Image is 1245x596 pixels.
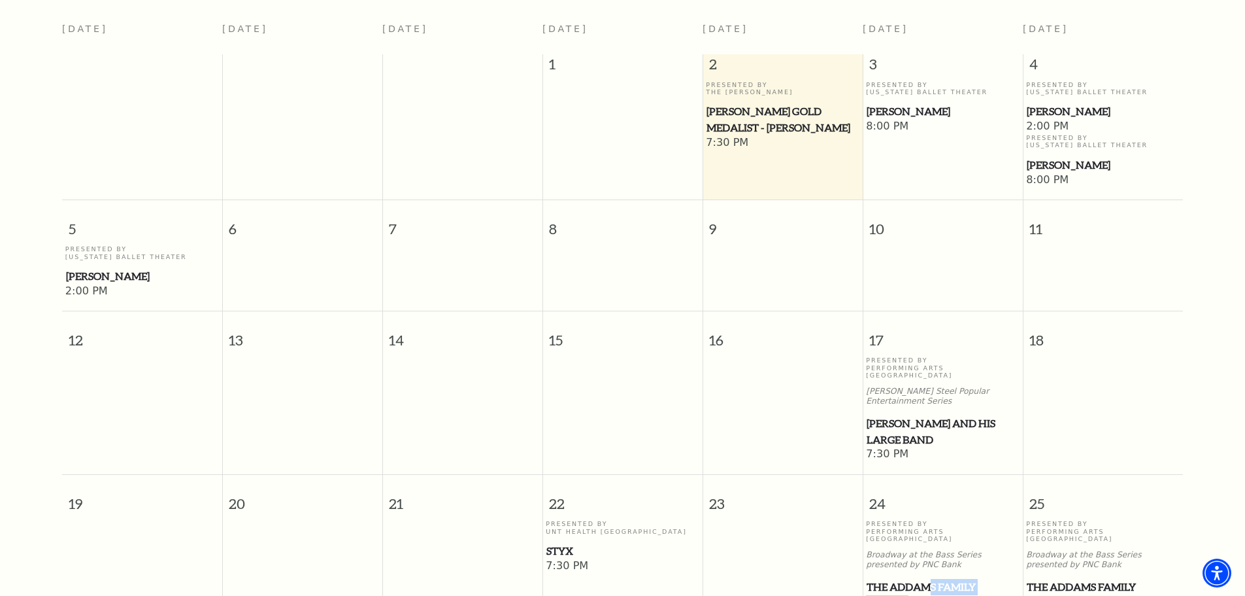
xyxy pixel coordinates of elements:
[866,357,1020,379] p: Presented By Performing Arts [GEOGRAPHIC_DATA]
[1023,54,1184,80] span: 4
[1023,475,1184,520] span: 25
[1023,24,1069,34] span: [DATE]
[62,311,222,357] span: 12
[1023,311,1184,357] span: 18
[867,415,1019,447] span: [PERSON_NAME] and his Large Band
[223,475,382,520] span: 20
[706,136,859,150] span: 7:30 PM
[703,54,863,80] span: 2
[706,81,859,96] p: Presented By The [PERSON_NAME]
[546,520,699,535] p: Presented By UNT Health [GEOGRAPHIC_DATA]
[546,543,699,559] span: Styx
[703,311,863,357] span: 16
[866,81,1020,96] p: Presented By [US_STATE] Ballet Theater
[1026,81,1180,96] p: Presented By [US_STATE] Ballet Theater
[546,559,699,574] span: 7:30 PM
[867,103,1019,120] span: [PERSON_NAME]
[867,579,1019,595] span: The Addams Family
[866,387,1020,406] p: [PERSON_NAME] Steel Popular Entertainment Series
[542,24,588,34] span: [DATE]
[863,475,1023,520] span: 24
[383,311,542,357] span: 14
[866,120,1020,134] span: 8:00 PM
[866,550,1020,570] p: Broadway at the Bass Series presented by PNC Bank
[1026,173,1180,188] span: 8:00 PM
[62,16,222,54] th: [DATE]
[383,475,542,520] span: 21
[706,103,859,135] span: [PERSON_NAME] Gold Medalist - [PERSON_NAME]
[543,200,703,245] span: 8
[65,245,219,260] p: Presented By [US_STATE] Ballet Theater
[863,54,1023,80] span: 3
[543,311,703,357] span: 15
[1203,559,1231,587] div: Accessibility Menu
[223,311,382,357] span: 13
[703,24,748,34] span: [DATE]
[866,447,1020,462] span: 7:30 PM
[863,311,1023,357] span: 17
[703,200,863,245] span: 9
[863,200,1023,245] span: 10
[1026,550,1180,570] p: Broadway at the Bass Series presented by PNC Bank
[1027,157,1179,173] span: [PERSON_NAME]
[1027,103,1179,120] span: [PERSON_NAME]
[1027,579,1179,595] span: The Addams Family
[543,54,703,80] span: 1
[1026,120,1180,134] span: 2:00 PM
[1023,200,1184,245] span: 11
[62,475,222,520] span: 19
[382,16,542,54] th: [DATE]
[863,24,908,34] span: [DATE]
[65,285,219,299] span: 2:00 PM
[1026,134,1180,149] p: Presented By [US_STATE] Ballet Theater
[866,520,1020,542] p: Presented By Performing Arts [GEOGRAPHIC_DATA]
[383,200,542,245] span: 7
[543,475,703,520] span: 22
[66,268,218,285] span: [PERSON_NAME]
[222,16,382,54] th: [DATE]
[223,200,382,245] span: 6
[62,200,222,245] span: 5
[703,475,863,520] span: 23
[1026,520,1180,542] p: Presented By Performing Arts [GEOGRAPHIC_DATA]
